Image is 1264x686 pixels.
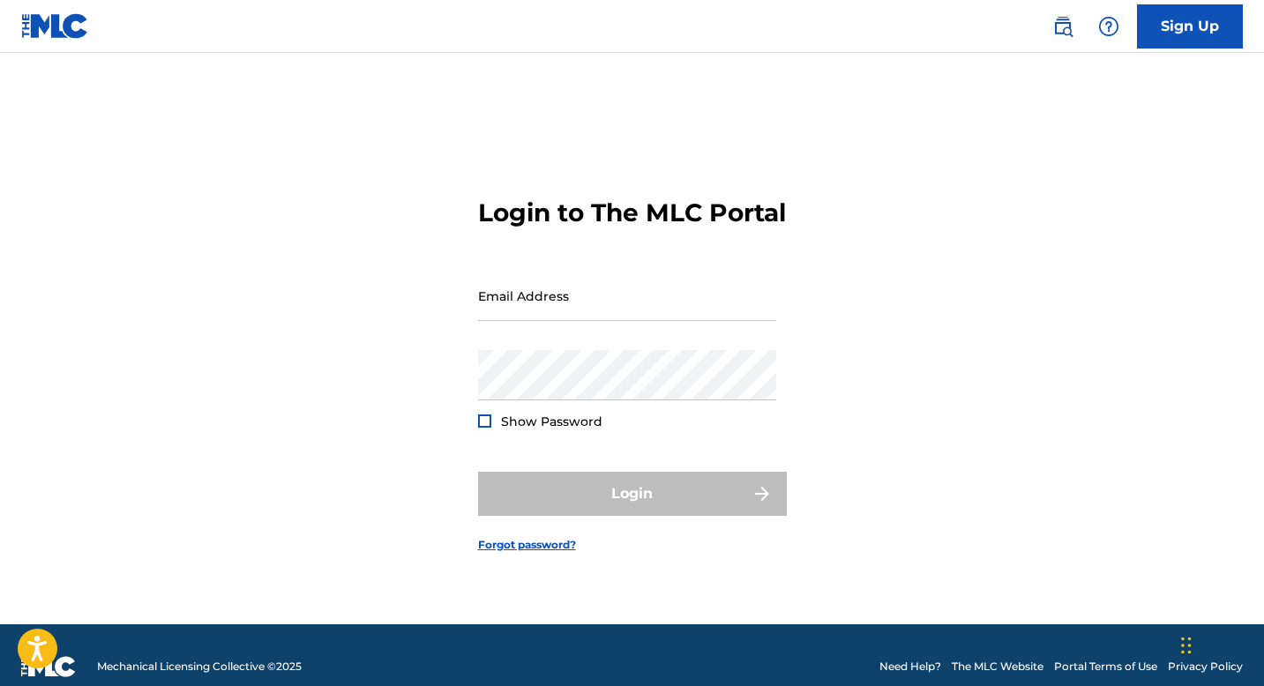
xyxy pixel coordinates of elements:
a: Portal Terms of Use [1054,659,1157,675]
iframe: Chat Widget [1176,601,1264,686]
div: Drag [1181,619,1192,672]
a: The MLC Website [952,659,1043,675]
img: help [1098,16,1119,37]
span: Mechanical Licensing Collective © 2025 [97,659,302,675]
a: Forgot password? [478,537,576,553]
img: search [1052,16,1073,37]
img: MLC Logo [21,13,89,39]
a: Public Search [1045,9,1081,44]
span: Show Password [501,414,602,429]
a: Privacy Policy [1168,659,1243,675]
a: Need Help? [879,659,941,675]
div: Help [1091,9,1126,44]
h3: Login to The MLC Portal [478,198,786,228]
img: logo [21,656,76,677]
a: Sign Up [1137,4,1243,48]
